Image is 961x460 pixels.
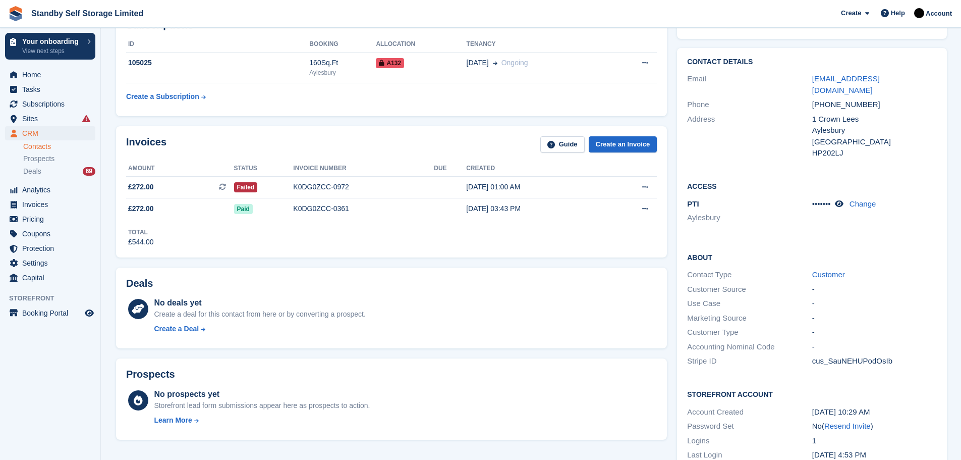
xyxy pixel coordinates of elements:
[22,68,83,82] span: Home
[812,114,937,125] div: 1 Crown Lees
[812,125,937,136] div: Aylesbury
[687,99,812,111] div: Phone
[687,181,937,191] h2: Access
[5,241,95,255] a: menu
[841,8,861,18] span: Create
[926,9,952,19] span: Account
[154,388,370,400] div: No prospects yet
[22,112,83,126] span: Sites
[126,36,309,53] th: ID
[687,199,699,208] span: PTI
[22,227,83,241] span: Coupons
[154,415,370,426] a: Learn More
[687,327,812,338] div: Customer Type
[22,256,83,270] span: Settings
[687,341,812,353] div: Accounting Nominal Code
[128,228,154,237] div: Total
[5,212,95,226] a: menu
[8,6,23,21] img: stora-icon-8386f47178a22dfd0bd8f6a31ec36ba5ce8667c1dd55bd0f319d3a0aa187defe.svg
[154,400,370,411] div: Storefront lead form submissions appear here as prospects to action.
[309,68,376,77] div: Aylesbury
[687,73,812,96] div: Email
[812,199,831,208] span: •••••••
[812,450,866,459] time: 2025-09-08 15:53:30 UTC
[22,271,83,285] span: Capital
[434,161,466,177] th: Due
[5,126,95,140] a: menu
[23,154,54,164] span: Prospects
[128,182,154,192] span: £272.00
[5,97,95,111] a: menu
[154,309,365,320] div: Create a deal for this contact from here or by converting a prospect.
[154,324,365,334] a: Create a Deal
[687,435,812,447] div: Logins
[466,182,603,192] div: [DATE] 01:00 AM
[812,435,937,447] div: 1
[309,58,376,68] div: 160Sq.Ft
[687,298,812,310] div: Use Case
[501,59,528,67] span: Ongoing
[812,313,937,324] div: -
[822,422,873,430] span: ( )
[5,227,95,241] a: menu
[812,74,880,94] a: [EMAIL_ADDRESS][DOMAIN_NAME]
[9,293,100,303] span: Storefront
[812,421,937,432] div: No
[466,203,603,214] div: [DATE] 03:43 PM
[22,197,83,212] span: Invoices
[812,99,937,111] div: [PHONE_NUMBER]
[128,237,154,247] div: £544.00
[5,197,95,212] a: menu
[812,355,937,367] div: cus_SauNEHUPodOsIb
[128,203,154,214] span: £272.00
[5,33,95,60] a: Your onboarding View next steps
[812,406,937,418] div: [DATE] 10:29 AM
[293,182,434,192] div: K0DG0ZCC-0972
[126,58,309,68] div: 105025
[234,182,258,192] span: Failed
[687,58,937,66] h2: Contact Details
[5,271,95,285] a: menu
[812,327,937,338] div: -
[812,284,937,295] div: -
[376,36,466,53] th: Allocation
[234,204,253,214] span: Paid
[126,136,166,153] h2: Invoices
[5,306,95,320] a: menu
[234,161,294,177] th: Status
[154,324,199,334] div: Create a Deal
[22,38,82,45] p: Your onboarding
[914,8,924,18] img: Stephen Hambridge
[687,313,812,324] div: Marketing Source
[293,161,434,177] th: Invoice number
[376,58,404,68] span: A132
[812,147,937,159] div: HP202LJ
[22,183,83,197] span: Analytics
[126,87,206,106] a: Create a Subscription
[22,212,83,226] span: Pricing
[687,284,812,295] div: Customer Source
[687,421,812,432] div: Password Set
[5,256,95,270] a: menu
[812,136,937,148] div: [GEOGRAPHIC_DATA]
[687,269,812,281] div: Contact Type
[126,91,199,102] div: Create a Subscription
[126,278,153,289] h2: Deals
[22,97,83,111] span: Subscriptions
[82,115,90,123] i: Smart entry sync failures have occurred
[687,355,812,367] div: Stripe ID
[891,8,905,18] span: Help
[687,114,812,159] div: Address
[540,136,585,153] a: Guide
[687,406,812,418] div: Account Created
[126,369,175,380] h2: Prospects
[5,183,95,197] a: menu
[812,341,937,353] div: -
[22,241,83,255] span: Protection
[687,389,937,399] h2: Storefront Account
[83,167,95,176] div: 69
[589,136,657,153] a: Create an Invoice
[83,307,95,319] a: Preview store
[850,199,876,208] a: Change
[154,297,365,309] div: No deals yet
